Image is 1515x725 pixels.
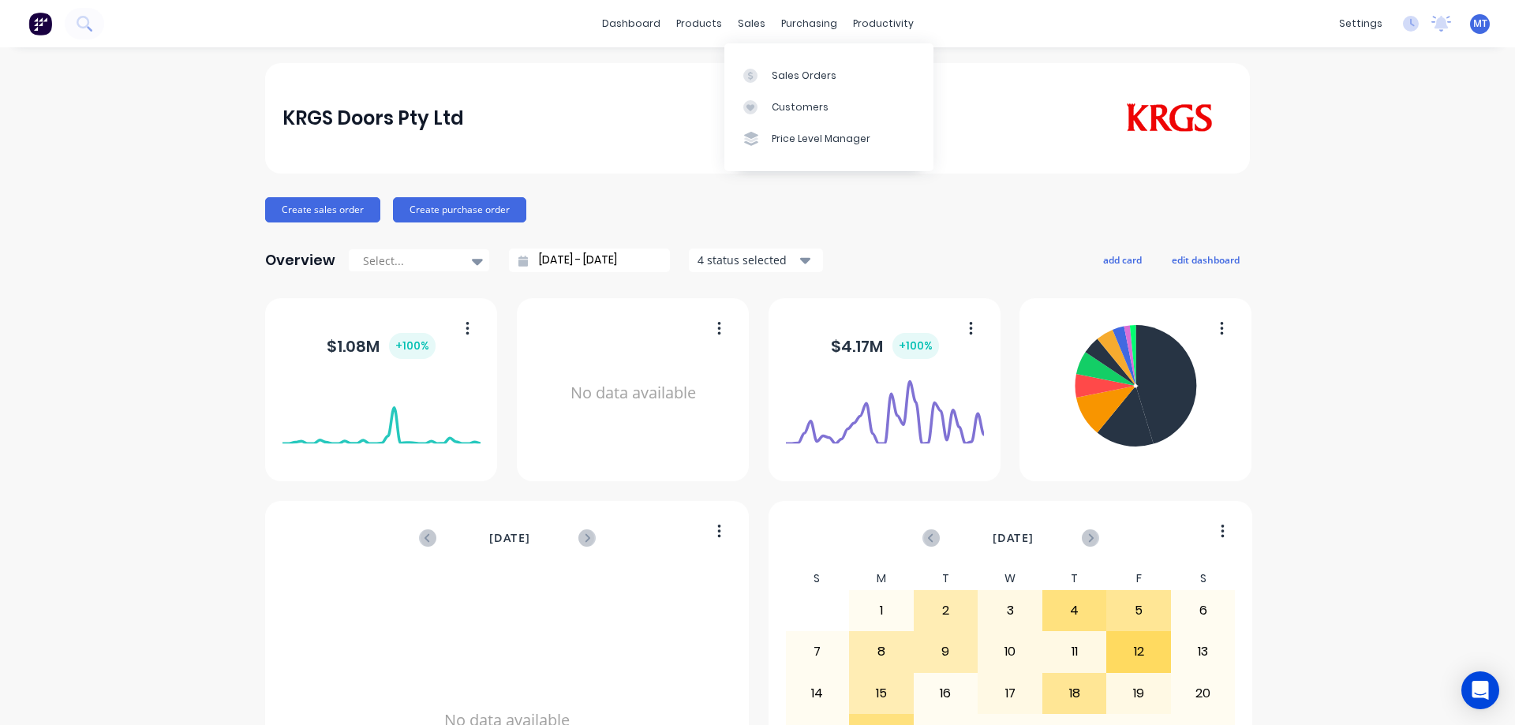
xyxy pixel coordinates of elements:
[1461,671,1499,709] div: Open Intercom Messenger
[850,591,913,630] div: 1
[282,103,464,134] div: KRGS Doors Pty Ltd
[668,12,730,36] div: products
[915,674,978,713] div: 16
[1106,567,1171,590] div: F
[28,12,52,36] img: Factory
[1171,567,1236,590] div: S
[1172,674,1235,713] div: 20
[689,249,823,272] button: 4 status selected
[489,529,530,547] span: [DATE]
[265,245,335,276] div: Overview
[1331,12,1390,36] div: settings
[1042,567,1107,590] div: T
[1161,249,1250,270] button: edit dashboard
[786,632,849,671] div: 7
[1043,674,1106,713] div: 18
[772,100,829,114] div: Customers
[327,333,436,359] div: $ 1.08M
[892,333,939,359] div: + 100 %
[698,252,797,268] div: 4 status selected
[1107,674,1170,713] div: 19
[850,632,913,671] div: 8
[978,567,1042,590] div: W
[1172,632,1235,671] div: 13
[724,59,933,91] a: Sales Orders
[849,567,914,590] div: M
[724,123,933,155] a: Price Level Manager
[850,674,913,713] div: 15
[845,12,922,36] div: productivity
[724,92,933,123] a: Customers
[772,69,836,83] div: Sales Orders
[393,197,526,222] button: Create purchase order
[1043,632,1106,671] div: 11
[978,632,1042,671] div: 10
[730,12,773,36] div: sales
[978,591,1042,630] div: 3
[914,567,978,590] div: T
[594,12,668,36] a: dashboard
[978,674,1042,713] div: 17
[534,319,732,468] div: No data available
[831,333,939,359] div: $ 4.17M
[773,12,845,36] div: purchasing
[1107,591,1170,630] div: 5
[915,591,978,630] div: 2
[993,529,1034,547] span: [DATE]
[1043,591,1106,630] div: 4
[786,674,849,713] div: 14
[772,132,870,146] div: Price Level Manager
[1473,17,1487,31] span: MT
[915,632,978,671] div: 9
[1172,591,1235,630] div: 6
[265,197,380,222] button: Create sales order
[389,333,436,359] div: + 100 %
[1122,103,1216,133] img: KRGS Doors Pty Ltd
[1107,632,1170,671] div: 12
[785,567,850,590] div: S
[1093,249,1152,270] button: add card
